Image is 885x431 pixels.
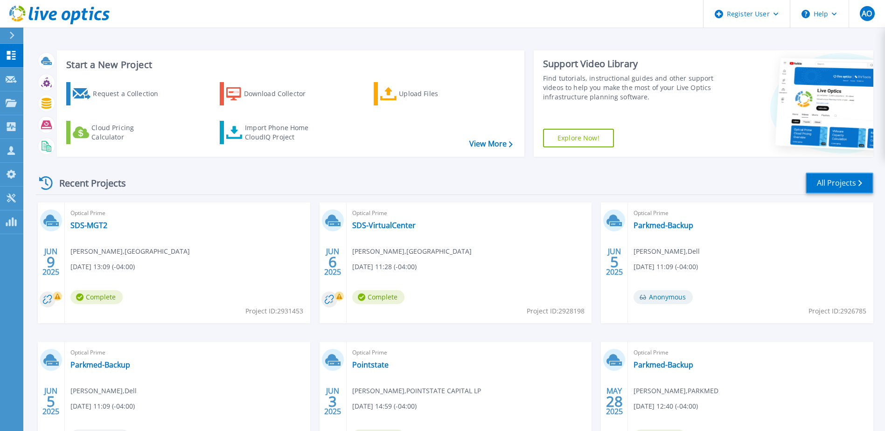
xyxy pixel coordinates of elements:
span: [DATE] 11:09 (-04:00) [634,262,698,272]
div: MAY 2025 [606,384,623,418]
div: JUN 2025 [324,245,341,279]
div: Import Phone Home CloudIQ Project [245,123,318,142]
a: SDS-MGT2 [70,221,107,230]
span: AO [862,10,872,17]
span: 28 [606,397,623,405]
a: Pointstate [352,360,389,369]
span: [DATE] 11:09 (-04:00) [70,401,135,411]
span: [DATE] 14:59 (-04:00) [352,401,417,411]
span: [DATE] 11:28 (-04:00) [352,262,417,272]
span: 6 [328,258,337,266]
a: Explore Now! [543,129,614,147]
div: JUN 2025 [42,245,60,279]
span: 5 [610,258,619,266]
span: Optical Prime [634,348,868,358]
div: JUN 2025 [606,245,623,279]
span: [PERSON_NAME] , PARKMED [634,386,718,396]
span: [PERSON_NAME] , [GEOGRAPHIC_DATA] [352,246,472,257]
span: [PERSON_NAME] , POINTSTATE CAPITAL LP [352,386,481,396]
a: SDS-VirtualCenter [352,221,416,230]
a: Download Collector [220,82,324,105]
a: Request a Collection [66,82,170,105]
div: Cloud Pricing Calculator [91,123,166,142]
span: Anonymous [634,290,693,304]
span: Complete [70,290,123,304]
div: JUN 2025 [324,384,341,418]
div: Find tutorials, instructional guides and other support videos to help you make the most of your L... [543,74,716,102]
span: [PERSON_NAME] , [GEOGRAPHIC_DATA] [70,246,190,257]
span: Optical Prime [352,208,586,218]
span: [PERSON_NAME] , Dell [634,246,700,257]
span: Optical Prime [352,348,586,358]
span: 5 [47,397,55,405]
span: [DATE] 13:09 (-04:00) [70,262,135,272]
div: Download Collector [244,84,319,103]
a: Upload Files [374,82,478,105]
span: Project ID: 2926785 [808,306,866,316]
a: All Projects [806,173,873,194]
div: Support Video Library [543,58,716,70]
a: View More [469,139,513,148]
a: Cloud Pricing Calculator [66,121,170,144]
span: 9 [47,258,55,266]
span: Complete [352,290,404,304]
a: Parkmed-Backup [70,360,130,369]
div: JUN 2025 [42,384,60,418]
span: Project ID: 2931453 [245,306,303,316]
div: Recent Projects [36,172,139,195]
h3: Start a New Project [66,60,512,70]
a: Parkmed-Backup [634,360,693,369]
span: Optical Prime [70,348,305,358]
div: Request a Collection [93,84,167,103]
span: Project ID: 2928198 [527,306,585,316]
span: Optical Prime [70,208,305,218]
a: Parkmed-Backup [634,221,693,230]
div: Upload Files [399,84,474,103]
span: 3 [328,397,337,405]
span: [PERSON_NAME] , Dell [70,386,137,396]
span: [DATE] 12:40 (-04:00) [634,401,698,411]
span: Optical Prime [634,208,868,218]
